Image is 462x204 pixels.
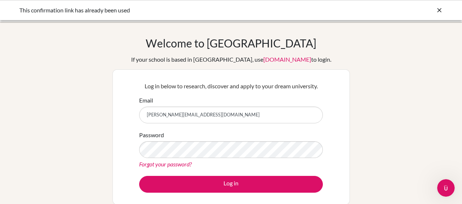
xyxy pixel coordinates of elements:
button: Log in [139,176,323,193]
label: Email [139,96,153,105]
p: Log in below to research, discover and apply to your dream university. [139,82,323,91]
a: [DOMAIN_NAME] [263,56,311,63]
a: Forgot your password? [139,161,192,168]
label: Password [139,131,164,139]
iframe: Intercom live chat [437,179,455,197]
div: If your school is based in [GEOGRAPHIC_DATA], use to login. [131,55,331,64]
div: This confirmation link has already been used [19,6,333,15]
h1: Welcome to [GEOGRAPHIC_DATA] [146,36,316,50]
